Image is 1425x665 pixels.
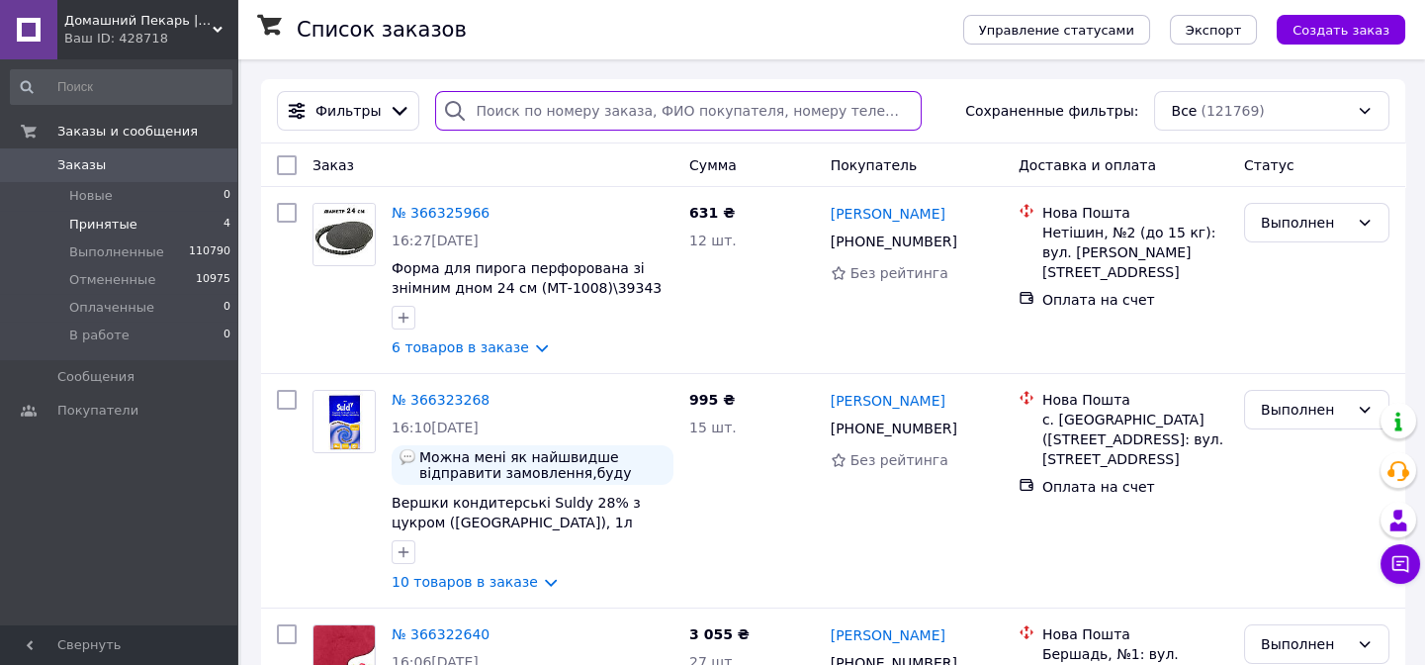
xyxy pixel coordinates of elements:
[1170,15,1257,45] button: Экспорт
[392,392,490,408] a: № 366323268
[313,204,375,265] img: Фото товару
[1292,23,1389,38] span: Создать заказ
[827,228,961,255] div: [PHONE_NUMBER]
[1019,157,1156,173] span: Доставка и оплата
[392,260,662,296] a: Форма для пирога перфорована зі знімним дном 24 см (МТ-1008)\39343
[196,271,230,289] span: 10975
[689,626,750,642] span: 3 055 ₴
[223,187,230,205] span: 0
[1257,21,1405,37] a: Создать заказ
[315,101,381,121] span: Фильтры
[1042,203,1228,223] div: Нова Пошта
[850,265,948,281] span: Без рейтинга
[392,420,479,435] span: 16:10[DATE]
[831,625,945,645] a: [PERSON_NAME]
[313,391,375,452] img: Фото товару
[69,327,130,344] span: В работе
[1171,101,1197,121] span: Все
[189,243,230,261] span: 110790
[979,23,1134,38] span: Управление статусами
[297,18,467,42] h1: Список заказов
[1244,157,1294,173] span: Статус
[392,233,479,248] span: 16:27[DATE]
[1042,390,1228,410] div: Нова Пошта
[223,299,230,317] span: 0
[1042,477,1228,497] div: Оплата на счет
[1261,633,1349,655] div: Выполнен
[312,157,354,173] span: Заказ
[64,30,237,47] div: Ваш ID: 428718
[1042,290,1228,310] div: Оплата на счет
[10,69,232,105] input: Поиск
[312,390,376,453] a: Фото товару
[69,243,164,261] span: Выполненные
[392,574,538,590] a: 10 товаров в заказе
[689,157,737,173] span: Сумма
[1186,23,1241,38] span: Экспорт
[1042,410,1228,469] div: с. [GEOGRAPHIC_DATA] ([STREET_ADDRESS]: вул. [STREET_ADDRESS]
[1261,212,1349,234] div: Выполнен
[827,415,961,442] div: [PHONE_NUMBER]
[69,299,154,317] span: Оплаченные
[689,392,735,408] span: 995 ₴
[1201,103,1264,119] span: (121769)
[64,12,213,30] span: Домашний Пекарь | Магазин для кондитеров
[831,204,945,224] a: [PERSON_NAME]
[1380,544,1420,584] button: Чат с покупателем
[57,368,134,386] span: Сообщения
[57,156,106,174] span: Заказы
[57,402,138,420] span: Покупатели
[392,339,529,355] a: 6 товаров в заказе
[419,449,666,481] span: Можна мені як найшвидше відправити замовлення,буду вдячна🥰🥰🥰🥰🥰
[435,91,921,131] input: Поиск по номеру заказа, ФИО покупателя, номеру телефона, Email, номеру накладной
[831,391,945,411] a: [PERSON_NAME]
[963,15,1150,45] button: Управление статусами
[223,327,230,344] span: 0
[850,452,948,468] span: Без рейтинга
[69,216,137,234] span: Принятые
[689,233,737,248] span: 12 шт.
[223,216,230,234] span: 4
[69,271,155,289] span: Отмененные
[1042,223,1228,282] div: Нетішин, №2 (до 15 кг): вул. [PERSON_NAME][STREET_ADDRESS]
[392,626,490,642] a: № 366322640
[392,495,641,530] a: Вершки кондитерські Suldy 28% з цукром ([GEOGRAPHIC_DATA]), 1л
[1277,15,1405,45] button: Создать заказ
[689,420,737,435] span: 15 шт.
[69,187,113,205] span: Новые
[400,449,415,465] img: :speech_balloon:
[312,203,376,266] a: Фото товару
[57,123,198,141] span: Заказы и сообщения
[689,205,735,221] span: 631 ₴
[1042,624,1228,644] div: Нова Пошта
[1261,399,1349,421] div: Выполнен
[831,157,918,173] span: Покупатель
[392,205,490,221] a: № 366325966
[965,101,1138,121] span: Сохраненные фильтры:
